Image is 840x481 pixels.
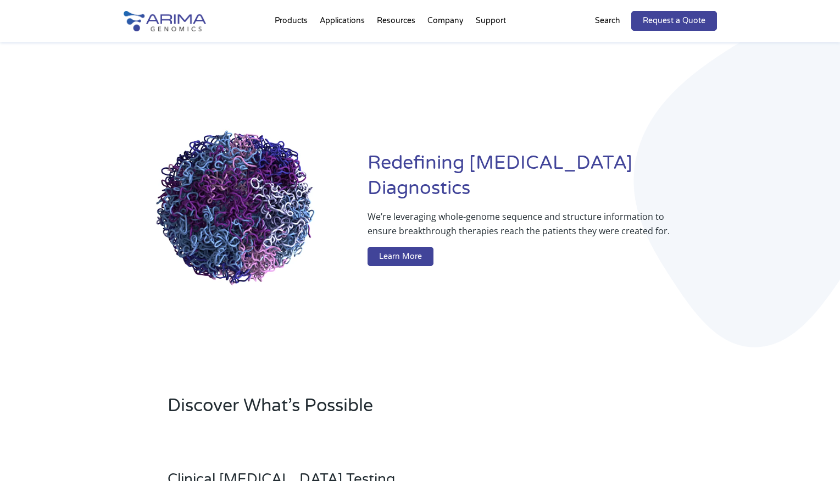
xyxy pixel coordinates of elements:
iframe: Chat Widget [785,428,840,481]
a: Request a Quote [631,11,717,31]
p: We’re leveraging whole-genome sequence and structure information to ensure breakthrough therapies... [368,209,672,247]
h2: Discover What’s Possible [168,394,560,427]
a: Learn More [368,247,433,267]
p: Search [595,14,620,28]
img: Arima-Genomics-logo [124,11,206,31]
h1: Redefining [MEDICAL_DATA] Diagnostics [368,151,716,209]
